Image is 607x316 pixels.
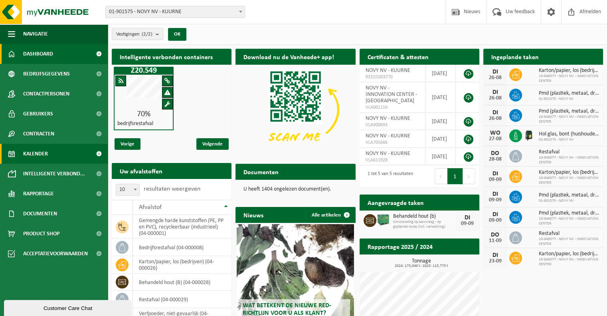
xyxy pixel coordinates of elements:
[366,151,410,157] span: NOVY NV - KUURNE
[366,115,410,121] span: NOVY NV - KUURNE
[115,138,140,150] span: Vorige
[539,68,599,74] span: Karton/papier, los (bedrijven)
[539,237,599,246] span: 10-946077 - NOVY NV - INNOVATION CENTER
[133,256,231,274] td: karton/papier, los (bedrijven) (04-000026)
[144,186,200,192] label: resultaten weergeven
[360,49,437,64] h2: Certificaten & attesten
[393,213,455,220] span: Behandeld hout (b)
[487,232,503,238] div: DO
[360,195,432,210] h2: Aangevraagde taken
[366,74,419,80] span: RED25003770
[4,298,133,316] iframe: chat widget
[539,192,599,199] span: Pmd (plastiek, metaal, drankkartons) (bedrijven)
[425,148,455,165] td: [DATE]
[539,90,599,97] span: Pmd (plastiek, metaal, drankkartons) (bedrijven)
[539,257,599,267] span: 10-946077 - NOVY NV - INNOVATION CENTER
[23,124,54,144] span: Contracten
[168,28,186,41] button: OK
[487,191,503,197] div: DI
[116,28,152,40] span: Vestigingen
[539,231,599,237] span: Restafval
[539,108,599,115] span: Pmd (plastiek, metaal, drankkartons) (bedrijven)
[487,177,503,183] div: 09-09
[116,67,172,75] h1: Z20.549
[487,116,503,121] div: 26-08
[105,6,245,18] span: 01-901575 - NOVY NV - KUURNE
[487,258,503,264] div: 23-09
[23,44,53,64] span: Dashboard
[106,6,245,18] span: 01-901575 - NOVY NV - KUURNE
[235,49,342,64] h2: Download nu de Vanheede+ app!
[366,68,410,74] span: NOVY NV - KUURNE
[196,138,229,150] span: Volgende
[23,144,48,164] span: Kalender
[23,24,48,44] span: Navigatie
[305,207,355,223] a: Alle artikelen
[487,211,503,218] div: DI
[463,168,475,184] button: Next
[459,221,475,227] div: 09-09
[539,210,599,217] span: Pmd (plastiek, metaal, drankkartons) (bedrijven)
[425,130,455,148] td: [DATE]
[539,155,599,165] span: 10-946077 - NOVY NV - INNOVATION CENTER
[447,168,463,184] button: 1
[112,49,231,64] h2: Intelligente verbonden containers
[23,64,70,84] span: Bedrijfsgegevens
[235,65,355,155] img: Download de VHEPlus App
[133,239,231,256] td: bedrijfsrestafval (04-000008)
[116,184,140,196] span: 10
[23,84,69,104] span: Contactpersonen
[366,122,419,128] span: VLA900693
[142,32,152,37] count: (2/2)
[23,184,54,204] span: Rapportage
[133,215,231,239] td: gemengde harde kunststoffen (PE, PP en PVC), recycleerbaar (industrieel) (04-000001)
[539,131,599,137] span: Hol glas, bont (huishoudelijk)
[539,74,599,83] span: 10-946077 - NOVY NV - INNOVATION CENTER
[539,149,599,155] span: Restafval
[133,291,231,308] td: restafval (04-000029)
[539,137,599,142] span: 01-901575 - NOVY NV
[393,220,455,229] span: Omwisseling op aanvraag - op geplande route (incl. verwerking)
[117,121,153,127] h4: bedrijfsrestafval
[112,28,163,40] button: Vestigingen(2/2)
[425,113,455,130] td: [DATE]
[366,104,419,111] span: VLA001150
[539,169,599,176] span: Karton/papier, los (bedrijven)
[23,204,57,224] span: Documenten
[539,251,599,257] span: Karton/papier, los (bedrijven)
[539,97,599,101] span: 01-901575 - NOVY NV
[425,65,455,82] td: [DATE]
[539,217,599,226] span: 10-946077 - NOVY NV - INNOVATION CENTER
[243,187,347,192] p: U heeft 1404 ongelezen document(en).
[360,238,441,254] h2: Rapportage 2025 / 2024
[435,168,447,184] button: Previous
[425,82,455,113] td: [DATE]
[366,157,419,163] span: VLA611928
[487,109,503,116] div: DI
[539,199,599,203] span: 01-901575 - NOVY NV
[23,104,53,124] span: Gebruikers
[487,252,503,258] div: DI
[483,49,547,64] h2: Ingeplande taken
[139,204,162,211] span: Afvalstof
[487,171,503,177] div: DI
[133,274,231,291] td: behandeld hout (B) (04-000028)
[420,254,478,270] a: Bekijk rapportage
[487,136,503,142] div: 27-08
[23,164,85,184] span: Intelligente verbond...
[487,197,503,203] div: 09-09
[487,218,503,223] div: 09-09
[487,69,503,75] div: DI
[487,238,503,244] div: 11-09
[23,244,88,264] span: Acceptatievoorwaarden
[522,128,536,142] img: CR-HR-1C-1000-PES-01
[364,167,413,185] div: 1 tot 5 van 5 resultaten
[115,110,173,118] div: 70%
[366,139,419,146] span: VLA705666
[364,258,479,268] h3: Tonnage
[487,157,503,162] div: 28-08
[487,150,503,157] div: DO
[487,75,503,81] div: 26-08
[376,213,390,227] img: PB-HB-1400-HPE-GN-01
